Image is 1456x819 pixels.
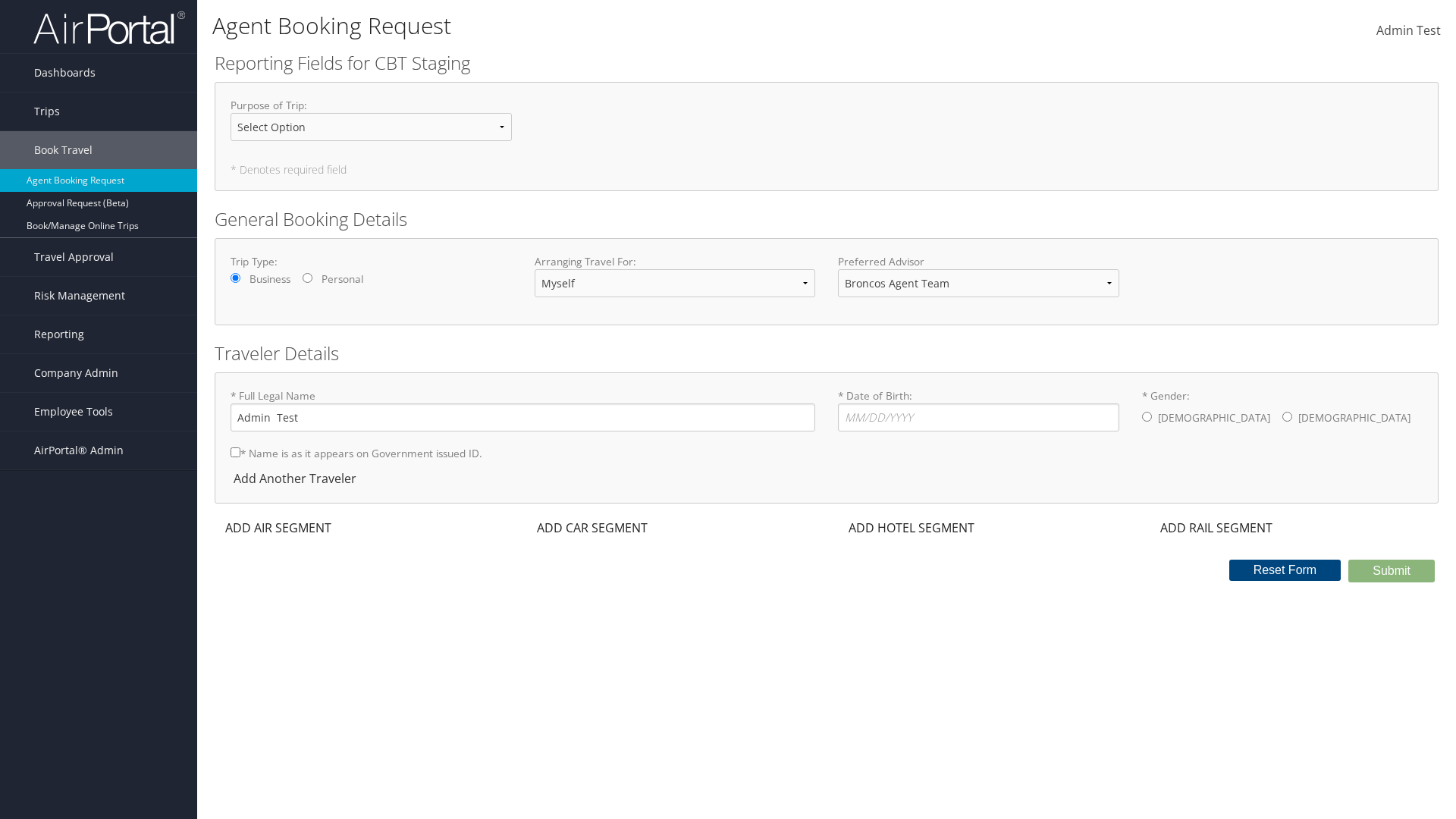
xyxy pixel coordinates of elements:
[34,54,96,92] span: Dashboards
[1142,412,1152,422] input: * Gender:[DEMOGRAPHIC_DATA][DEMOGRAPHIC_DATA]
[231,113,512,141] select: Purpose of Trip:
[249,271,290,287] label: Business
[1376,22,1441,39] span: Admin Test
[838,388,1119,431] label: * Date of Birth:
[231,388,815,431] label: * Full Legal Name
[34,393,113,431] span: Employee Tools
[1282,412,1292,422] input: * Gender:[DEMOGRAPHIC_DATA][DEMOGRAPHIC_DATA]
[322,271,363,287] label: Personal
[838,519,982,537] div: ADD HOTEL SEGMENT
[34,354,118,392] span: Company Admin
[1229,560,1341,581] button: Reset Form
[231,439,482,467] label: * Name is as it appears on Government issued ID.
[231,165,1423,175] h5: * Denotes required field
[231,447,240,457] input: * Name is as it appears on Government issued ID.
[215,206,1439,232] h2: General Booking Details
[1158,403,1270,432] label: [DEMOGRAPHIC_DATA]
[1298,403,1410,432] label: [DEMOGRAPHIC_DATA]
[231,403,815,431] input: * Full Legal Name
[34,131,93,169] span: Book Travel
[1150,519,1280,537] div: ADD RAIL SEGMENT
[34,93,60,130] span: Trips
[526,519,655,537] div: ADD CAR SEGMENT
[1348,560,1435,582] button: Submit
[34,315,84,353] span: Reporting
[838,403,1119,431] input: * Date of Birth:
[231,98,512,153] label: Purpose of Trip :
[231,469,364,488] div: Add Another Traveler
[34,277,125,315] span: Risk Management
[215,340,1439,366] h2: Traveler Details
[212,10,1031,42] h1: Agent Booking Request
[535,254,816,269] label: Arranging Travel For:
[34,238,114,276] span: Travel Approval
[1376,8,1441,55] a: Admin Test
[33,10,185,45] img: airportal-logo.png
[838,254,1119,269] label: Preferred Advisor
[215,50,1439,76] h2: Reporting Fields for CBT Staging
[231,254,512,269] label: Trip Type:
[215,519,339,537] div: ADD AIR SEGMENT
[34,431,124,469] span: AirPortal® Admin
[1142,388,1423,434] label: * Gender:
